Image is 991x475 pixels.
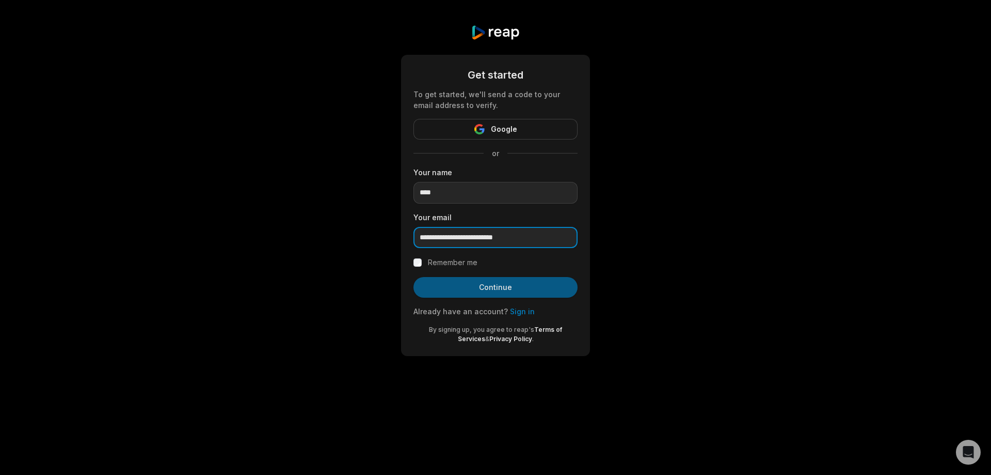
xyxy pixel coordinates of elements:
span: Already have an account? [413,307,508,316]
div: To get started, we'll send a code to your email address to verify. [413,89,578,111]
img: reap [471,25,520,40]
span: By signing up, you agree to reap's [429,326,534,333]
span: . [532,335,534,343]
span: or [484,148,507,159]
button: Google [413,119,578,140]
div: Get started [413,67,578,83]
label: Your name [413,167,578,178]
button: Continue [413,277,578,298]
span: Google [491,123,517,135]
label: Remember me [428,256,477,269]
a: Privacy Policy [489,335,532,343]
div: Open Intercom Messenger [956,440,981,465]
label: Your email [413,212,578,223]
a: Sign in [510,307,535,316]
span: & [485,335,489,343]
